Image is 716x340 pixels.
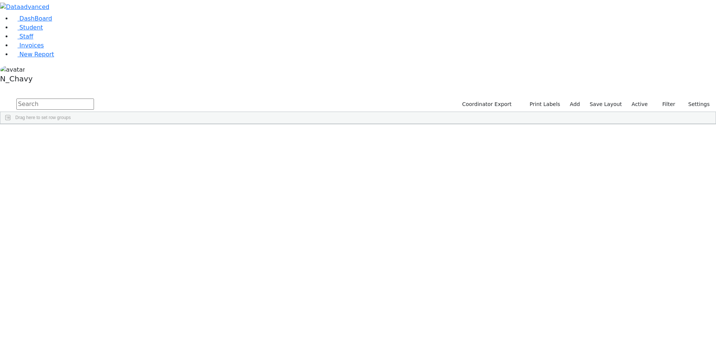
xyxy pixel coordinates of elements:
[457,99,515,110] button: Coordinator Export
[16,99,94,110] input: Search
[521,99,563,110] button: Print Labels
[12,51,54,58] a: New Report
[12,24,43,31] a: Student
[679,99,713,110] button: Settings
[15,115,71,120] span: Drag here to set row groups
[19,15,52,22] span: DashBoard
[19,42,44,49] span: Invoices
[19,33,33,40] span: Staff
[628,99,651,110] label: Active
[19,51,54,58] span: New Report
[653,99,679,110] button: Filter
[12,42,44,49] a: Invoices
[586,99,625,110] button: Save Layout
[566,99,583,110] a: Add
[19,24,43,31] span: Student
[12,15,52,22] a: DashBoard
[12,33,33,40] a: Staff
